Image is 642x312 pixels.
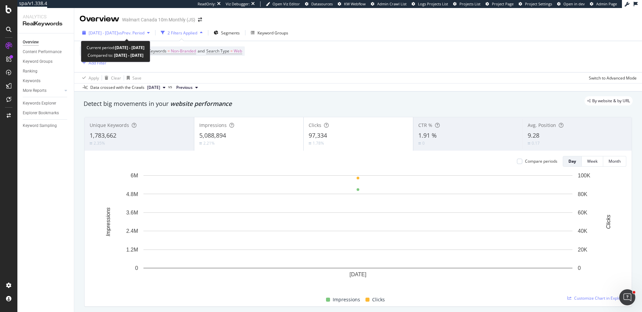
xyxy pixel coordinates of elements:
a: Admin Page [590,1,617,7]
div: Week [587,158,598,164]
text: 6M [131,173,138,178]
a: Admin Crawl List [371,1,407,7]
span: Datasources [311,1,333,6]
button: Previous [174,84,201,92]
div: 0.17 [532,140,540,146]
span: Clicks [309,122,321,128]
text: Impressions [105,207,111,236]
a: Keywords [23,77,69,85]
text: 20K [578,247,587,253]
span: Admin Crawl List [377,1,407,6]
div: Keywords [23,77,40,85]
div: Keyword Groups [23,58,52,65]
span: vs [168,84,174,90]
a: Content Performance [23,48,69,55]
span: 1,783,662 [90,131,116,139]
div: Keywords Explorer [23,100,56,107]
div: Current period: [87,44,144,51]
iframe: Intercom live chat [619,289,635,305]
button: Add Filter [80,59,106,67]
div: Month [609,158,621,164]
span: Impressions [199,122,227,128]
img: Equal [90,142,92,144]
b: [DATE] - [DATE] [113,52,143,58]
button: [DATE] - [DATE]vsPrev. Period [80,27,152,38]
span: Project Page [492,1,514,6]
span: Unique Keywords [90,122,129,128]
div: 2.21% [203,140,215,146]
div: Keyword Groups [257,30,288,36]
span: Avg. Position [528,122,556,128]
img: Equal [309,142,311,144]
div: 1.78% [313,140,324,146]
div: Clear [111,75,121,81]
div: Analytics [23,13,69,20]
span: Customize Chart in Explorer [574,295,626,301]
span: Keywords [148,48,167,54]
span: KW Webflow [344,1,366,6]
div: Compare periods [525,158,557,164]
div: Add Filter [89,60,106,66]
div: RealKeywords [23,20,69,28]
svg: A chart. [90,172,626,288]
button: 2 Filters Applied [158,27,205,38]
div: Ranking [23,68,37,75]
b: [DATE] - [DATE] [115,45,144,50]
text: 1.2M [126,247,138,253]
a: Open in dev [557,1,585,7]
div: Content Performance [23,48,62,55]
span: 9.28 [528,131,539,139]
text: 80K [578,191,587,197]
img: Equal [199,142,202,144]
img: Equal [418,142,421,144]
span: 5,088,894 [199,131,226,139]
a: Overview [23,39,69,46]
span: CTR % [418,122,432,128]
div: 2 Filters Applied [168,30,197,36]
text: 0 [135,265,138,271]
span: Clicks [372,296,385,304]
button: Week [582,156,603,167]
span: Previous [176,85,193,91]
span: Projects List [459,1,480,6]
button: Day [563,156,582,167]
span: Project Settings [525,1,552,6]
span: 2025 Sep. 26th [147,85,160,91]
div: Explorer Bookmarks [23,110,59,117]
span: Open Viz Editor [273,1,300,6]
button: Save [124,72,141,83]
div: legacy label [584,96,633,106]
div: Switch to Advanced Mode [589,75,637,81]
span: and [198,48,205,54]
button: Keyword Groups [248,27,291,38]
div: arrow-right-arrow-left [198,17,202,22]
span: Admin Page [596,1,617,6]
text: 3.6M [126,210,138,215]
text: [DATE] [349,272,366,277]
text: 2.4M [126,228,138,234]
button: [DATE] [144,84,168,92]
button: Apply [80,72,99,83]
a: Open Viz Editor [266,1,300,7]
div: Compared to: [88,51,143,59]
button: Month [603,156,626,167]
span: 1.91 % [418,131,437,139]
span: Segments [221,30,240,36]
div: More Reports [23,87,46,94]
div: ReadOnly: [198,1,216,7]
span: = [230,48,233,54]
text: Clicks [606,215,611,229]
div: Overview [80,13,119,25]
span: Web [234,46,242,56]
button: Clear [102,72,121,83]
a: Projects List [453,1,480,7]
div: Overview [23,39,39,46]
span: By website & by URL [592,99,630,103]
a: Logs Projects List [412,1,448,7]
a: Customize Chart in Explorer [567,295,626,301]
span: Non-Branded [171,46,196,56]
text: 60K [578,210,587,215]
a: Project Page [486,1,514,7]
span: Logs Projects List [418,1,448,6]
